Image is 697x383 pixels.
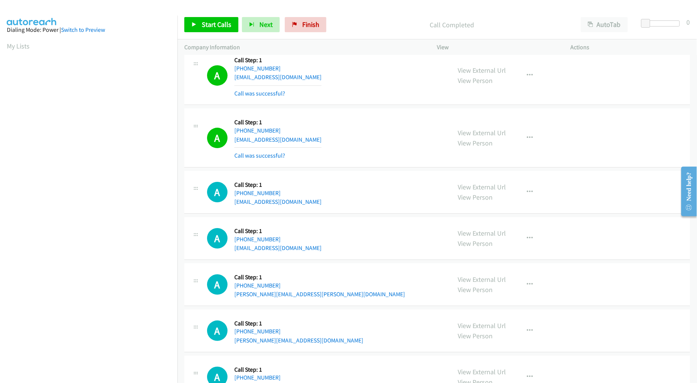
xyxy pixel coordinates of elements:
div: The call is yet to be attempted [207,182,228,202]
h5: Call Step: 1 [234,56,322,64]
a: [PHONE_NUMBER] [234,189,281,197]
span: Finish [302,20,319,29]
a: [EMAIL_ADDRESS][DOMAIN_NAME] [234,73,322,81]
h1: A [207,320,228,341]
div: 0 [687,17,690,27]
iframe: Resource Center [675,161,697,222]
a: Switch to Preview [61,26,105,33]
a: View Person [458,139,493,147]
a: View Person [458,285,493,294]
a: View External Url [458,229,506,238]
h5: Call Step: 1 [234,181,322,189]
h1: A [207,274,228,295]
a: View Person [458,76,493,85]
span: Start Calls [202,20,231,29]
a: Finish [285,17,327,32]
a: View Person [458,331,493,340]
div: The call is yet to be attempted [207,320,228,341]
a: View External Url [458,275,506,284]
a: Start Calls [184,17,239,32]
a: View External Url [458,128,506,137]
a: View Person [458,239,493,248]
a: [EMAIL_ADDRESS][DOMAIN_NAME] [234,244,322,252]
p: View [437,43,557,52]
a: My Lists [7,42,30,50]
a: [PHONE_NUMBER] [234,65,281,72]
div: Delay between calls (in seconds) [645,20,680,27]
a: View Person [458,193,493,202]
a: [EMAIL_ADDRESS][DOMAIN_NAME] [234,136,322,143]
h1: A [207,182,228,202]
button: Next [242,17,280,32]
div: The call is yet to be attempted [207,274,228,295]
div: Dialing Mode: Power | [7,25,171,34]
p: Company Information [184,43,424,52]
p: Call Completed [337,20,567,30]
h5: Call Step: 1 [234,366,322,374]
span: Next [259,20,273,29]
a: View External Url [458,321,506,330]
a: [PERSON_NAME][EMAIL_ADDRESS][DOMAIN_NAME] [234,337,363,344]
div: The call is yet to be attempted [207,228,228,249]
h1: A [207,128,228,148]
button: AutoTab [581,17,628,32]
a: Call was successful? [234,90,285,97]
a: View External Url [458,367,506,376]
a: [PHONE_NUMBER] [234,236,281,243]
a: Call was successful? [234,152,285,159]
h5: Call Step: 1 [234,320,363,327]
a: [PERSON_NAME][EMAIL_ADDRESS][PERSON_NAME][DOMAIN_NAME] [234,291,405,298]
h5: Call Step: 1 [234,119,322,126]
h5: Call Step: 1 [234,227,322,235]
a: View External Url [458,183,506,191]
a: [PHONE_NUMBER] [234,374,281,381]
a: [PHONE_NUMBER] [234,127,281,134]
a: View External Url [458,66,506,75]
h1: A [207,228,228,249]
a: [PHONE_NUMBER] [234,328,281,335]
a: [EMAIL_ADDRESS][DOMAIN_NAME] [234,198,322,205]
a: [PHONE_NUMBER] [234,282,281,289]
h5: Call Step: 1 [234,274,405,281]
h1: A [207,65,228,86]
p: Actions [571,43,691,52]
